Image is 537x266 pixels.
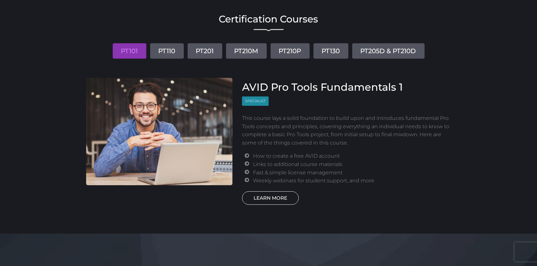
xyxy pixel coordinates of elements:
[150,43,184,59] a: PT110
[86,14,451,24] h2: Certification Courses
[352,43,425,59] a: PT205D & PT210D
[242,114,451,147] p: This course lays a solid foundation to build upon and introduces fundamental Pro Tools concepts a...
[242,191,299,205] a: LEARN MORE
[313,43,348,59] a: PT130
[253,177,451,185] li: Weekly webinars for student support, and more
[188,43,222,59] a: PT201
[113,43,146,59] a: PT101
[253,152,451,160] li: How to create a free AVID account
[253,169,451,177] li: Fast & simple license management
[242,81,451,93] h3: AVID Pro Tools Fundamentals 1
[86,78,233,185] img: AVID Pro Tools Fundamentals 1 Course
[242,96,269,106] span: Specialist
[226,43,267,59] a: PT210M
[253,160,451,169] li: Links to additional course materials
[271,43,310,59] a: PT210P
[254,29,284,31] img: decorative line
